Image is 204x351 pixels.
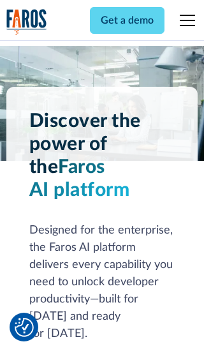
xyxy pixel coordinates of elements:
img: Revisit consent button [15,318,34,337]
a: home [6,9,47,35]
h1: Discover the power of the [29,110,175,202]
span: Faros AI platform [29,158,130,200]
a: Get a demo [90,7,164,34]
img: Logo of the analytics and reporting company Faros. [6,9,47,35]
div: Designed for the enterprise, the Faros AI platform delivers every capability you need to unlock d... [29,222,175,343]
button: Cookie Settings [15,318,34,337]
div: menu [172,5,198,36]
